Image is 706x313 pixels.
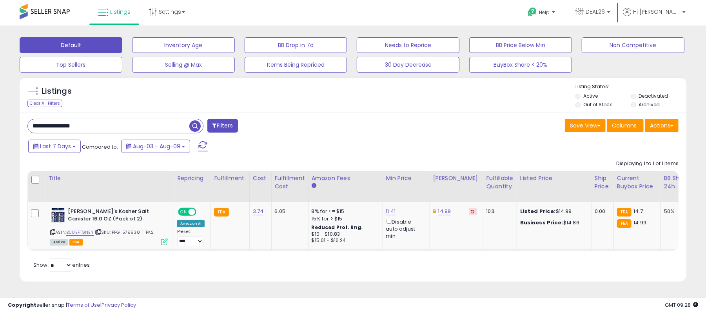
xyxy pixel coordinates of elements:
[665,301,698,309] span: 2025-08-17 09:28 GMT
[132,37,235,53] button: Inventory Age
[633,219,646,226] span: 14.99
[69,239,83,246] span: FBA
[177,174,207,182] div: Repricing
[312,215,377,222] div: 15% for > $15
[575,83,686,91] p: Listing States:
[177,229,205,247] div: Preset:
[520,174,588,182] div: Listed Price
[520,207,556,215] b: Listed Price:
[312,231,377,238] div: $10 - $10.83
[50,208,66,224] img: 51VGoXz+2wL._SL40_.jpg
[67,301,100,309] a: Terms of Use
[48,174,171,182] div: Title
[245,57,347,73] button: Items Being Repriced
[616,160,679,167] div: Displaying 1 to 1 of 1 items
[617,219,632,228] small: FBA
[95,229,154,235] span: | SKU: PFG-579938-1-PK2
[565,119,606,132] button: Save View
[520,219,585,226] div: $14.86
[312,182,316,189] small: Amazon Fees.
[50,208,168,244] div: ASIN:
[110,8,131,16] span: Listings
[633,8,680,16] span: Hi [PERSON_NAME]
[312,208,377,215] div: 8% for <= $15
[664,208,690,215] div: 50%
[633,207,643,215] span: 14.7
[195,209,208,215] span: OFF
[102,301,136,309] a: Privacy Policy
[520,219,563,226] b: Business Price:
[520,208,585,215] div: $14.99
[66,229,94,236] a: B00EFTGNEY
[617,208,632,217] small: FBA
[586,8,605,16] span: DEAL26
[583,101,612,108] label: Out of Stock
[121,140,190,153] button: Aug-03 - Aug-09
[527,7,537,17] i: Get Help
[664,174,693,191] div: BB Share 24h.
[275,174,305,191] div: Fulfillment Cost
[486,174,514,191] div: Fulfillable Quantity
[639,101,660,108] label: Archived
[539,9,550,16] span: Help
[639,93,668,99] label: Deactivated
[623,8,686,25] a: Hi [PERSON_NAME]
[312,174,379,182] div: Amazon Fees
[617,174,657,191] div: Current Buybox Price
[583,93,598,99] label: Active
[645,119,679,132] button: Actions
[82,143,118,151] span: Compared to:
[40,142,71,150] span: Last 7 Days
[469,57,572,73] button: BuyBox Share < 20%
[607,119,644,132] button: Columns
[68,208,163,224] b: [PERSON_NAME]'s Kosher Salt Canister 16.0 OZ (Pack of 2)
[179,209,189,215] span: ON
[33,261,90,269] span: Show: entries
[275,208,302,215] div: 6.05
[438,207,451,215] a: 14.99
[42,86,72,97] h5: Listings
[8,301,36,309] strong: Copyright
[177,220,205,227] div: Amazon AI
[386,207,396,215] a: 11.41
[27,100,62,107] div: Clear All Filters
[357,57,459,73] button: 30 Day Decrease
[312,224,363,231] b: Reduced Prof. Rng.
[386,217,424,240] div: Disable auto adjust min
[433,174,480,182] div: [PERSON_NAME]
[132,57,235,73] button: Selling @ Max
[469,37,572,53] button: BB Price Below Min
[595,174,610,191] div: Ship Price
[357,37,459,53] button: Needs to Reprice
[612,122,637,129] span: Columns
[245,37,347,53] button: BB Drop in 7d
[214,174,246,182] div: Fulfillment
[253,207,264,215] a: 3.74
[28,140,81,153] button: Last 7 Days
[20,37,122,53] button: Default
[253,174,268,182] div: Cost
[582,37,684,53] button: Non Competitive
[386,174,427,182] div: Min Price
[486,208,511,215] div: 103
[595,208,608,215] div: 0.00
[20,57,122,73] button: Top Sellers
[50,239,68,246] span: All listings currently available for purchase on Amazon
[312,237,377,244] div: $15.01 - $16.24
[207,119,238,133] button: Filters
[133,142,180,150] span: Aug-03 - Aug-09
[8,302,136,309] div: seller snap | |
[521,1,563,25] a: Help
[214,208,229,217] small: FBA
